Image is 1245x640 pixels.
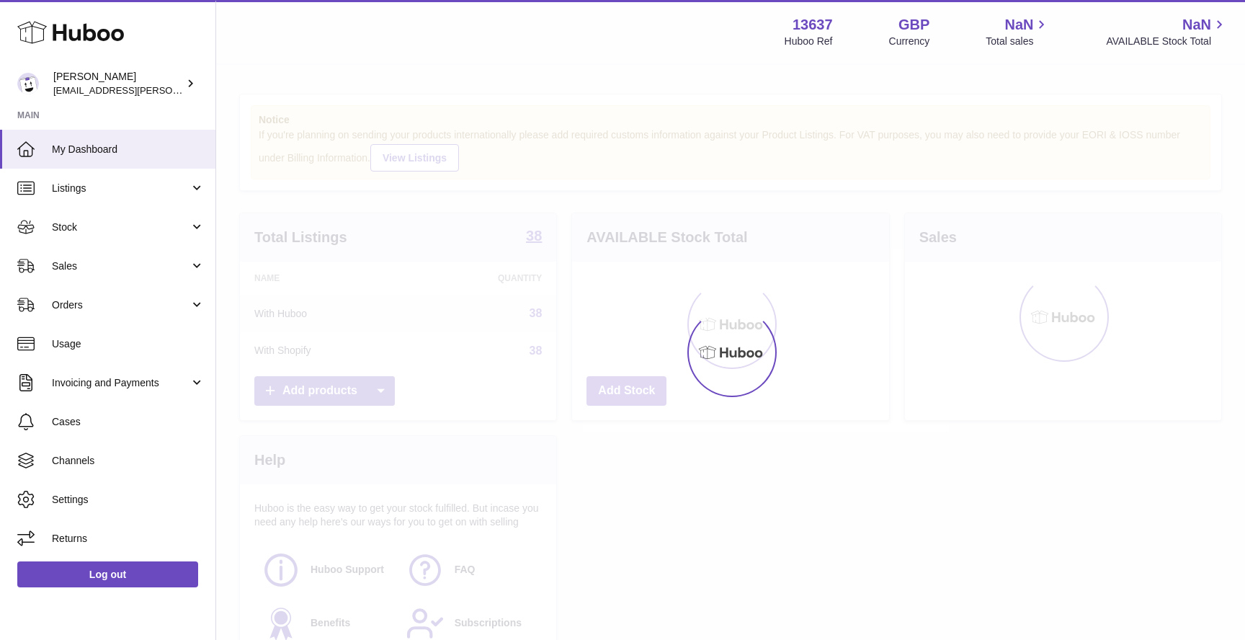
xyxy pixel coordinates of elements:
[52,493,205,507] span: Settings
[52,454,205,468] span: Channels
[52,415,205,429] span: Cases
[52,259,189,273] span: Sales
[17,73,39,94] img: jonny@ledda.co
[898,15,929,35] strong: GBP
[52,182,189,195] span: Listings
[17,561,198,587] a: Log out
[1004,15,1033,35] span: NaN
[986,35,1050,48] span: Total sales
[52,298,189,312] span: Orders
[52,376,189,390] span: Invoicing and Payments
[52,221,189,234] span: Stock
[1106,15,1228,48] a: NaN AVAILABLE Stock Total
[785,35,833,48] div: Huboo Ref
[1106,35,1228,48] span: AVAILABLE Stock Total
[53,70,183,97] div: [PERSON_NAME]
[52,532,205,546] span: Returns
[53,84,289,96] span: [EMAIL_ADDRESS][PERSON_NAME][DOMAIN_NAME]
[986,15,1050,48] a: NaN Total sales
[1182,15,1211,35] span: NaN
[889,35,930,48] div: Currency
[793,15,833,35] strong: 13637
[52,337,205,351] span: Usage
[52,143,205,156] span: My Dashboard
